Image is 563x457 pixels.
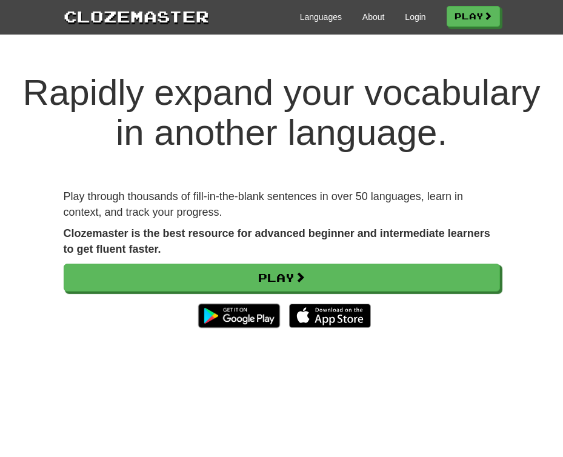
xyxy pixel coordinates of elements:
[64,189,500,220] p: Play through thousands of fill-in-the-blank sentences in over 50 languages, learn in context, and...
[405,11,425,23] a: Login
[64,264,500,292] a: Play
[64,5,209,27] a: Clozemaster
[300,11,342,23] a: Languages
[192,298,286,334] img: Get it on Google Play
[289,304,371,328] img: Download_on_the_App_Store_Badge_US-UK_135x40-25178aeef6eb6b83b96f5f2d004eda3bffbb37122de64afbaef7...
[447,6,500,27] a: Play
[362,11,385,23] a: About
[64,227,490,255] strong: Clozemaster is the best resource for advanced beginner and intermediate learners to get fluent fa...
